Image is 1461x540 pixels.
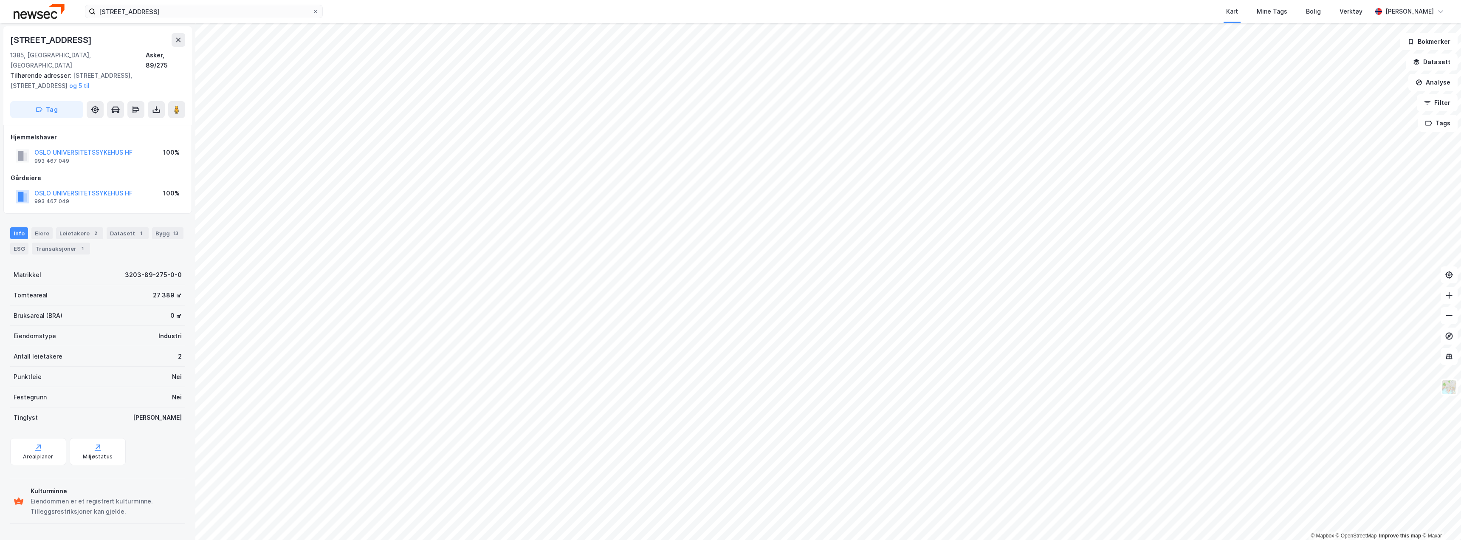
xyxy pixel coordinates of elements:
[1311,533,1334,539] a: Mapbox
[1417,94,1458,111] button: Filter
[10,227,28,239] div: Info
[10,33,93,47] div: [STREET_ADDRESS]
[10,71,178,91] div: [STREET_ADDRESS], [STREET_ADDRESS]
[1419,499,1461,540] div: Kontrollprogram for chat
[78,244,87,253] div: 1
[1336,533,1377,539] a: OpenStreetMap
[23,453,53,460] div: Arealplaner
[96,5,312,18] input: Søk på adresse, matrikkel, gårdeiere, leietakere eller personer
[31,227,53,239] div: Eiere
[1226,6,1238,17] div: Kart
[170,311,182,321] div: 0 ㎡
[31,486,182,496] div: Kulturminne
[1379,533,1421,539] a: Improve this map
[133,413,182,423] div: [PERSON_NAME]
[10,243,28,254] div: ESG
[172,392,182,402] div: Nei
[56,227,103,239] div: Leietakere
[14,4,65,19] img: newsec-logo.f6e21ccffca1b3a03d2d.png
[1400,33,1458,50] button: Bokmerker
[14,331,56,341] div: Eiendomstype
[137,229,145,237] div: 1
[1406,54,1458,71] button: Datasett
[10,101,83,118] button: Tag
[146,50,185,71] div: Asker, 89/275
[172,229,180,237] div: 13
[14,372,42,382] div: Punktleie
[1257,6,1287,17] div: Mine Tags
[11,132,185,142] div: Hjemmelshaver
[34,158,69,164] div: 993 467 049
[14,351,62,362] div: Antall leietakere
[14,413,38,423] div: Tinglyst
[1418,115,1458,132] button: Tags
[31,496,182,517] div: Eiendommen er et registrert kulturminne. Tilleggsrestriksjoner kan gjelde.
[1340,6,1362,17] div: Verktøy
[83,453,113,460] div: Miljøstatus
[10,72,73,79] span: Tilhørende adresser:
[1408,74,1458,91] button: Analyse
[152,227,183,239] div: Bygg
[14,290,48,300] div: Tomteareal
[1306,6,1321,17] div: Bolig
[163,147,180,158] div: 100%
[11,173,185,183] div: Gårdeiere
[158,331,182,341] div: Industri
[153,290,182,300] div: 27 389 ㎡
[172,372,182,382] div: Nei
[1441,379,1457,395] img: Z
[14,270,41,280] div: Matrikkel
[91,229,100,237] div: 2
[1385,6,1434,17] div: [PERSON_NAME]
[1419,499,1461,540] iframe: Chat Widget
[14,392,47,402] div: Festegrunn
[178,351,182,362] div: 2
[125,270,182,280] div: 3203-89-275-0-0
[107,227,149,239] div: Datasett
[10,50,146,71] div: 1385, [GEOGRAPHIC_DATA], [GEOGRAPHIC_DATA]
[34,198,69,205] div: 993 467 049
[32,243,90,254] div: Transaksjoner
[163,188,180,198] div: 100%
[14,311,62,321] div: Bruksareal (BRA)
